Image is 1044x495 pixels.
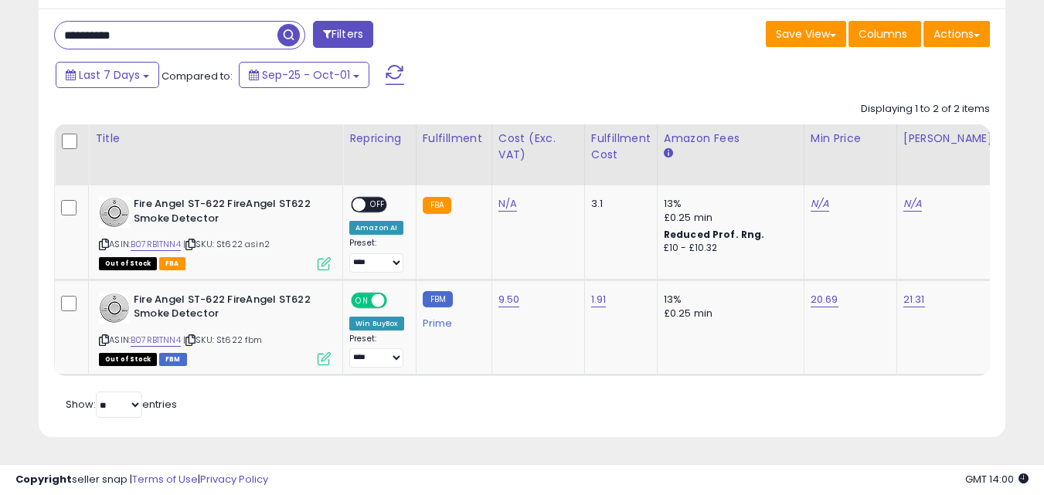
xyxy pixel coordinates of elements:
a: 20.69 [811,292,838,307]
span: | SKU: St622 fbm [183,334,263,346]
button: Save View [766,21,846,47]
div: ASIN: [99,293,331,364]
a: 9.50 [498,292,520,307]
div: Displaying 1 to 2 of 2 items [861,102,990,117]
div: Fulfillment [423,131,485,147]
span: OFF [385,293,410,307]
a: 21.31 [903,292,925,307]
span: FBA [159,257,185,270]
button: Last 7 Days [56,62,159,88]
span: 2025-10-9 14:00 GMT [965,472,1029,487]
div: Min Price [811,131,890,147]
b: Reduced Prof. Rng. [664,228,765,241]
b: Fire Angel ST-622 FireAngel ST622 Smoke Detector [134,293,321,325]
a: Terms of Use [132,472,198,487]
button: Sep-25 - Oct-01 [239,62,369,88]
div: Amazon Fees [664,131,797,147]
small: Amazon Fees. [664,147,673,161]
button: Filters [313,21,373,48]
span: Last 7 Days [79,67,140,83]
div: £0.25 min [664,307,792,320]
div: £10 - £10.32 [664,242,792,255]
a: N/A [903,196,922,212]
div: 3.1 [591,197,645,211]
div: Fulfillment Cost [591,131,651,163]
a: B07RB1TNN4 [131,334,181,347]
a: Privacy Policy [200,472,268,487]
strong: Copyright [15,472,72,487]
span: All listings that are currently out of stock and unavailable for purchase on Amazon [99,353,157,366]
button: Actions [923,21,990,47]
a: 1.91 [591,292,607,307]
div: seller snap | | [15,473,268,487]
button: Columns [848,21,921,47]
div: 13% [664,197,792,211]
div: £0.25 min [664,211,792,225]
div: 13% [664,293,792,307]
div: Amazon AI [349,221,403,235]
div: Prime [423,311,480,330]
span: Compared to: [162,69,233,83]
a: B07RB1TNN4 [131,238,181,251]
div: Title [95,131,336,147]
span: Sep-25 - Oct-01 [262,67,350,83]
span: FBM [159,353,187,366]
a: N/A [498,196,517,212]
div: Win BuyBox [349,317,404,331]
span: | SKU: St622 asin2 [183,238,270,250]
span: OFF [366,198,390,212]
div: Cost (Exc. VAT) [498,131,578,163]
b: Fire Angel ST-622 FireAngel ST622 Smoke Detector [134,197,321,229]
div: Preset: [349,334,404,368]
div: Preset: [349,238,404,273]
div: [PERSON_NAME] [903,131,995,147]
small: FBA [423,197,451,214]
span: Columns [859,26,907,42]
a: N/A [811,196,829,212]
div: Repricing [349,131,410,147]
span: All listings that are currently out of stock and unavailable for purchase on Amazon [99,257,157,270]
img: 41NLjWEKNAS._SL40_.jpg [99,197,130,228]
small: FBM [423,291,453,307]
img: 41NLjWEKNAS._SL40_.jpg [99,293,130,324]
span: Show: entries [66,397,177,412]
div: ASIN: [99,197,331,269]
span: ON [352,293,372,307]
